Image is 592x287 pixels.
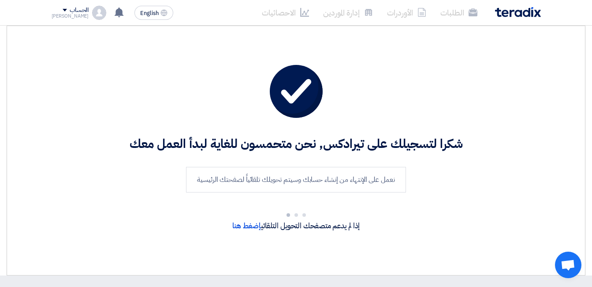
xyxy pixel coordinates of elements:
[495,7,541,17] img: Teradix logo
[134,6,173,20] button: English
[70,7,89,14] div: الحساب
[140,10,159,16] span: English
[186,167,406,193] div: نعمل على الإنتهاء من إنشاء حسابك وسيتم تحويلك تلقائياً لصفحتك الرئيسية
[555,252,581,278] a: Open chat
[270,65,323,118] img: tick.svg
[92,6,106,20] img: profile_test.png
[232,220,261,231] a: إضغط هنا
[44,220,548,232] p: إذا لم يدعم متصفحك التحويل التلقائي
[44,136,548,153] h2: شكرا لتسجيلك على تيرادكس, نحن متحمسون للغاية لبدأ العمل معك
[52,14,89,19] div: [PERSON_NAME]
